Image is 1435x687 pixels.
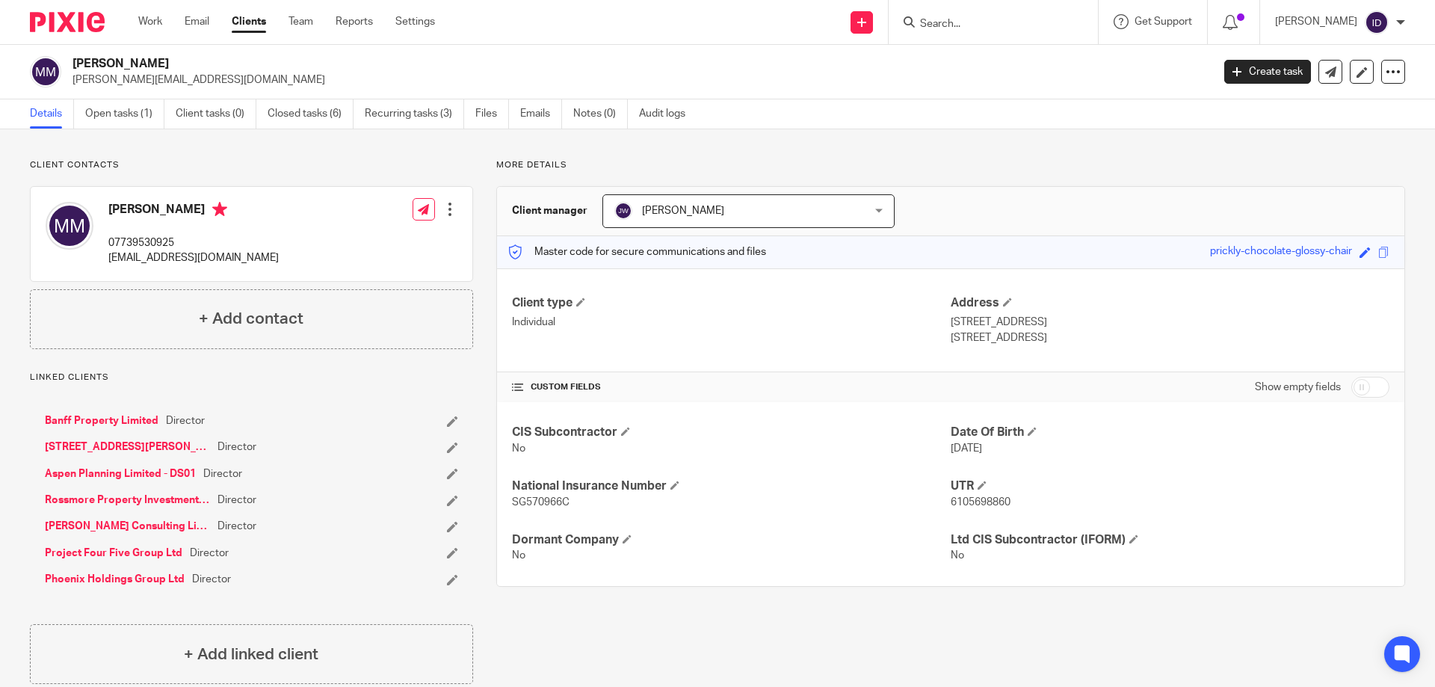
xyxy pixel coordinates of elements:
[217,519,256,534] span: Director
[30,372,473,383] p: Linked clients
[1275,14,1357,29] p: [PERSON_NAME]
[45,440,210,455] a: [STREET_ADDRESS][PERSON_NAME] Limited - Dissolved
[288,14,313,29] a: Team
[30,159,473,171] p: Client contacts
[951,550,964,561] span: No
[951,295,1389,311] h4: Address
[45,572,185,587] a: Phoenix Holdings Group Ltd
[72,73,1202,87] p: [PERSON_NAME][EMAIL_ADDRESS][DOMAIN_NAME]
[30,99,74,129] a: Details
[951,330,1389,345] p: [STREET_ADDRESS]
[614,202,632,220] img: svg%3E
[395,14,435,29] a: Settings
[919,18,1053,31] input: Search
[108,250,279,265] p: [EMAIL_ADDRESS][DOMAIN_NAME]
[512,478,951,494] h4: National Insurance Number
[1365,10,1389,34] img: svg%3E
[365,99,464,129] a: Recurring tasks (3)
[212,202,227,217] i: Primary
[1210,244,1352,261] div: prickly-chocolate-glossy-chair
[639,99,697,129] a: Audit logs
[199,307,303,330] h4: + Add contact
[232,14,266,29] a: Clients
[45,493,210,508] a: Rossmore Property Investments Limited
[512,203,587,218] h3: Client manager
[951,443,982,454] span: [DATE]
[217,440,256,455] span: Director
[512,550,525,561] span: No
[190,546,229,561] span: Director
[192,572,231,587] span: Director
[951,532,1389,548] h4: Ltd CIS Subcontractor (IFORM)
[203,466,242,481] span: Director
[951,315,1389,330] p: [STREET_ADDRESS]
[512,425,951,440] h4: CIS Subcontractor
[512,532,951,548] h4: Dormant Company
[512,295,951,311] h4: Client type
[217,493,256,508] span: Director
[72,56,976,72] h2: [PERSON_NAME]
[496,159,1405,171] p: More details
[336,14,373,29] a: Reports
[45,519,210,534] a: [PERSON_NAME] Consulting Limited
[512,315,951,330] p: Individual
[1135,16,1192,27] span: Get Support
[45,466,196,481] a: Aspen Planning Limited - DS01
[951,497,1010,508] span: 6105698860
[45,413,158,428] a: Banff Property Limited
[642,206,724,216] span: [PERSON_NAME]
[45,546,182,561] a: Project Four Five Group Ltd
[30,56,61,87] img: svg%3E
[573,99,628,129] a: Notes (0)
[512,497,570,508] span: SG570966C
[138,14,162,29] a: Work
[1224,60,1311,84] a: Create task
[166,413,205,428] span: Director
[268,99,354,129] a: Closed tasks (6)
[951,478,1389,494] h4: UTR
[46,202,93,250] img: svg%3E
[508,244,766,259] p: Master code for secure communications and files
[512,381,951,393] h4: CUSTOM FIELDS
[951,425,1389,440] h4: Date Of Birth
[85,99,164,129] a: Open tasks (1)
[30,12,105,32] img: Pixie
[108,235,279,250] p: 07739530925
[512,443,525,454] span: No
[520,99,562,129] a: Emails
[176,99,256,129] a: Client tasks (0)
[184,643,318,666] h4: + Add linked client
[185,14,209,29] a: Email
[475,99,509,129] a: Files
[108,202,279,221] h4: [PERSON_NAME]
[1255,380,1341,395] label: Show empty fields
